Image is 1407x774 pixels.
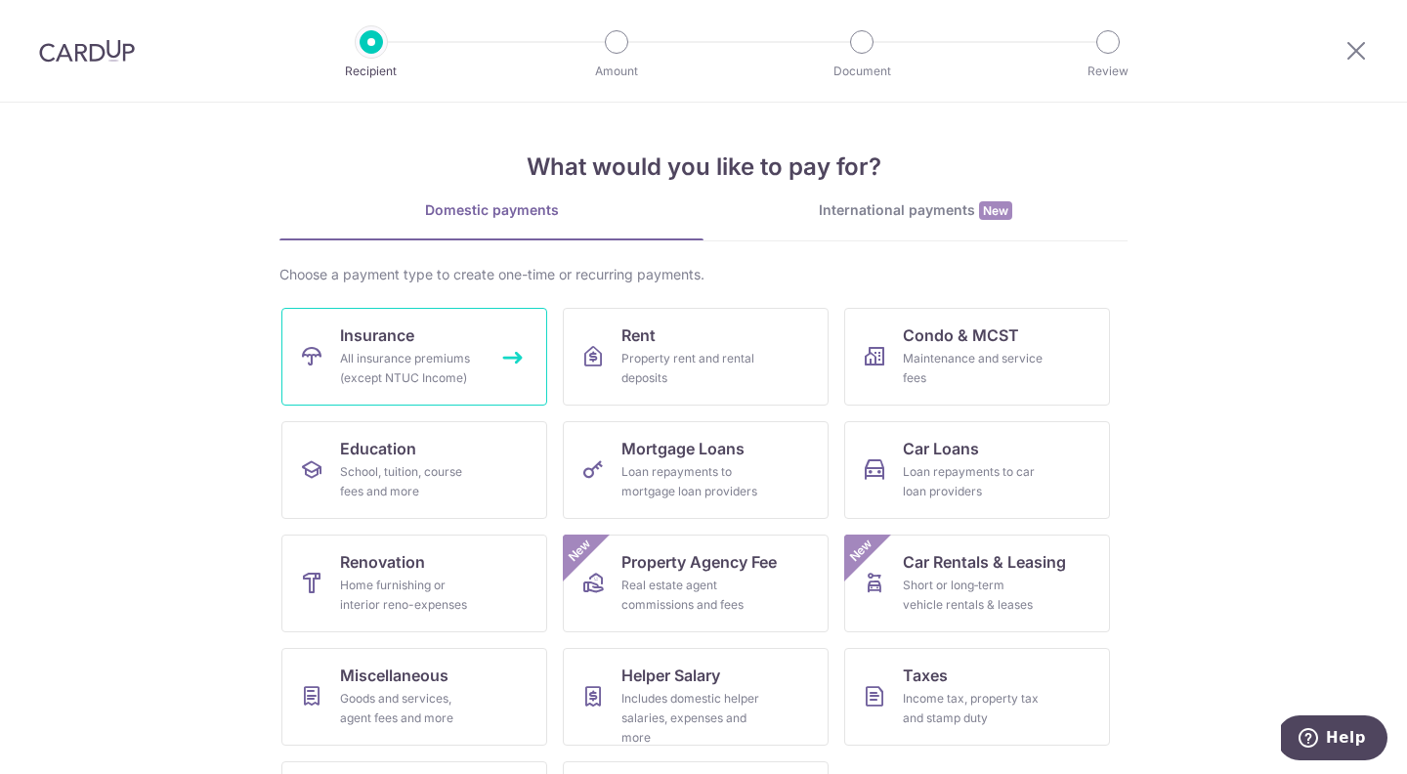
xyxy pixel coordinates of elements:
[844,535,1110,632] a: Car Rentals & LeasingShort or long‑term vehicle rentals & leasesNew
[279,265,1128,284] div: Choose a payment type to create one-time or recurring payments.
[564,535,596,567] span: New
[340,576,481,615] div: Home furnishing or interior reno-expenses
[340,462,481,501] div: School, tuition, course fees and more
[621,550,777,574] span: Property Agency Fee
[281,648,547,746] a: MiscellaneousGoods and services, agent fees and more
[903,550,1066,574] span: Car Rentals & Leasing
[1036,62,1180,81] p: Review
[621,689,762,748] div: Includes domestic helper salaries, expenses and more
[979,201,1012,220] span: New
[903,462,1044,501] div: Loan repayments to car loan providers
[703,200,1128,221] div: International payments
[544,62,689,81] p: Amount
[903,349,1044,388] div: Maintenance and service fees
[621,323,656,347] span: Rent
[563,421,829,519] a: Mortgage LoansLoan repayments to mortgage loan providers
[789,62,934,81] p: Document
[1281,715,1387,764] iframe: Opens a widget where you can find more information
[281,535,547,632] a: RenovationHome furnishing or interior reno-expenses
[903,576,1044,615] div: Short or long‑term vehicle rentals & leases
[340,349,481,388] div: All insurance premiums (except NTUC Income)
[621,462,762,501] div: Loan repayments to mortgage loan providers
[844,308,1110,406] a: Condo & MCSTMaintenance and service fees
[621,576,762,615] div: Real estate agent commissions and fees
[340,437,416,460] span: Education
[340,550,425,574] span: Renovation
[279,200,703,220] div: Domestic payments
[340,689,481,728] div: Goods and services, agent fees and more
[903,664,948,687] span: Taxes
[845,535,877,567] span: New
[621,349,762,388] div: Property rent and rental deposits
[563,308,829,406] a: RentProperty rent and rental deposits
[621,664,720,687] span: Helper Salary
[340,323,414,347] span: Insurance
[281,308,547,406] a: InsuranceAll insurance premiums (except NTUC Income)
[563,535,829,632] a: Property Agency FeeReal estate agent commissions and feesNew
[903,323,1019,347] span: Condo & MCST
[39,39,135,63] img: CardUp
[340,664,448,687] span: Miscellaneous
[844,421,1110,519] a: Car LoansLoan repayments to car loan providers
[844,648,1110,746] a: TaxesIncome tax, property tax and stamp duty
[279,150,1128,185] h4: What would you like to pay for?
[621,437,745,460] span: Mortgage Loans
[281,421,547,519] a: EducationSchool, tuition, course fees and more
[903,437,979,460] span: Car Loans
[299,62,444,81] p: Recipient
[903,689,1044,728] div: Income tax, property tax and stamp duty
[563,648,829,746] a: Helper SalaryIncludes domestic helper salaries, expenses and more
